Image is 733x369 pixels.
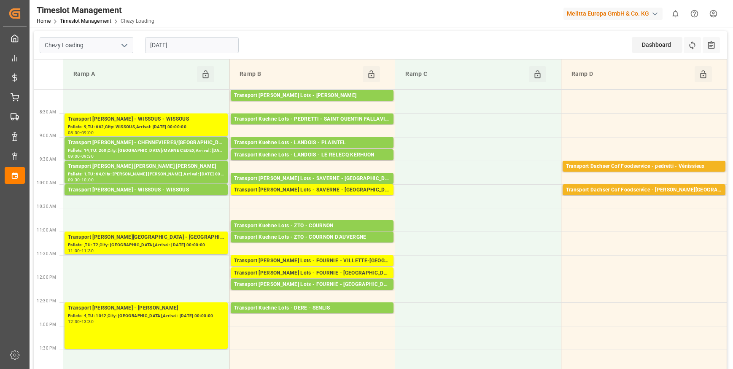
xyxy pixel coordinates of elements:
span: 1:00 PM [40,322,56,327]
div: Pallets: ,TU: 14,City: [GEOGRAPHIC_DATA],[GEOGRAPHIC_DATA]: [DATE] 00:00:00 [234,265,390,272]
span: 11:00 AM [37,228,56,232]
div: Ramp C [402,66,528,82]
div: 11:00 [68,249,80,253]
div: Pallets: ,TU: 72,City: [GEOGRAPHIC_DATA],Arrival: [DATE] 00:00:00 [68,242,224,249]
input: Type to search/select [40,37,133,53]
div: Transport Dachser Cof Foodservice - [PERSON_NAME][GEOGRAPHIC_DATA] [566,186,722,194]
span: 10:30 AM [37,204,56,209]
div: Pallets: ,TU: 16,City: [GEOGRAPHIC_DATA][PERSON_NAME],Arrival: [DATE] 00:00:00 [234,277,390,285]
div: Transport Kuehne Lots - ZTO - COURNON D'AUVERGNE [234,233,390,242]
div: - [80,131,81,135]
span: 1:30 PM [40,346,56,350]
div: 10:00 [81,178,94,182]
div: Pallets: ,TU: 47,City: LE RELECQ KERHUON,Arrival: [DATE] 00:00:00 [234,159,390,167]
div: Ramp D [568,66,695,82]
div: - [80,320,81,323]
div: 08:30 [68,131,80,135]
span: 9:30 AM [40,157,56,162]
span: 10:00 AM [37,180,56,185]
div: Pallets: 5,TU: 986,City: [GEOGRAPHIC_DATA],Arrival: [DATE] 00:00:00 [234,100,390,107]
div: Transport Kuehne Lots - PEDRETTI - SAINT QUENTIN FALLAVIER [234,115,390,124]
div: Transport [PERSON_NAME] Lots - FOURNIE - [GEOGRAPHIC_DATA] [234,280,390,289]
div: Transport [PERSON_NAME] Lots - FOURNIE - [GEOGRAPHIC_DATA][PERSON_NAME] [234,269,390,277]
div: Pallets: 6,TU: 84,City: COURNON D'AUVERGNE,Arrival: [DATE] 00:00:00 [234,242,390,249]
div: Transport [PERSON_NAME] [PERSON_NAME] [PERSON_NAME] [68,162,224,171]
div: Transport [PERSON_NAME] - WISSOUS - WISSOUS [68,115,224,124]
button: show 0 new notifications [666,4,685,23]
div: Transport Kuehne Lots - LANDOIS - PLAINTEL [234,139,390,147]
div: - [80,178,81,182]
div: Transport Kuehne Lots - DERE - SENLIS [234,304,390,312]
div: 09:00 [68,154,80,158]
div: Transport [PERSON_NAME] Lots - SAVERNE - [GEOGRAPHIC_DATA] [234,186,390,194]
span: 12:30 PM [37,299,56,303]
div: Transport [PERSON_NAME] - [PERSON_NAME] [68,304,224,312]
div: Transport [PERSON_NAME] - WISSOUS - WISSOUS [68,186,224,194]
div: - [80,154,81,158]
div: Pallets: 2,TU: ,City: [GEOGRAPHIC_DATA],Arrival: [DATE] 00:00:00 [566,171,722,178]
div: Pallets: 14,TU: 260,City: [GEOGRAPHIC_DATA]/MARNE CEDEX,Arrival: [DATE] 00:00:00 [68,147,224,154]
div: Pallets: 1,TU: 64,City: [PERSON_NAME] [PERSON_NAME],Arrival: [DATE] 00:00:00 [68,171,224,178]
div: Timeslot Management [37,4,154,16]
div: Pallets: 5,TU: 194,City: [GEOGRAPHIC_DATA],Arrival: [DATE] 00:00:00 [234,289,390,296]
button: Help Center [685,4,704,23]
div: Transport [PERSON_NAME][GEOGRAPHIC_DATA] - [GEOGRAPHIC_DATA] [68,233,224,242]
div: Transport [PERSON_NAME] Lots - [PERSON_NAME] [234,92,390,100]
span: 8:30 AM [40,110,56,114]
div: Transport Kuehne Lots - ZTO - COURNON [234,222,390,230]
div: Transport Kuehne Lots - LANDOIS - LE RELECQ KERHUON [234,151,390,159]
div: 09:30 [81,154,94,158]
div: Pallets: 2,TU: ,City: SARREBOURG,Arrival: [DATE] 00:00:00 [234,194,390,202]
button: Melitta Europa GmbH & Co. KG [563,5,666,22]
div: Pallets: 7,TU: 573,City: [GEOGRAPHIC_DATA],Arrival: [DATE] 00:00:00 [234,147,390,154]
div: Transport [PERSON_NAME] Lots - FOURNIE - VILLETTE-[GEOGRAPHIC_DATA] [234,257,390,265]
div: Ramp B [236,66,363,82]
div: Pallets: 9,TU: 662,City: WISSOUS,Arrival: [DATE] 00:00:00 [68,124,224,131]
div: Pallets: 4,TU: 1042,City: [GEOGRAPHIC_DATA],Arrival: [DATE] 00:00:00 [68,312,224,320]
div: Pallets: 1,TU: 56,City: [GEOGRAPHIC_DATA],Arrival: [DATE] 00:00:00 [234,183,390,190]
div: 09:30 [68,178,80,182]
div: Pallets: 2,TU: 112,City: [GEOGRAPHIC_DATA][PERSON_NAME],Arrival: [DATE] 00:00:00 [234,124,390,131]
a: Home [37,18,51,24]
span: 11:30 AM [37,251,56,256]
div: Pallets: 4,TU: 574,City: [GEOGRAPHIC_DATA],Arrival: [DATE] 00:00:00 [234,230,390,237]
div: Transport Dachser Cof Foodservice - pedretti - Vénissieux [566,162,722,171]
div: Melitta Europa GmbH & Co. KG [563,8,663,20]
div: - [80,249,81,253]
a: Timeslot Management [60,18,111,24]
div: 11:30 [81,249,94,253]
div: 12:30 [68,320,80,323]
div: 09:00 [81,131,94,135]
div: Pallets: 2,TU: ,City: WISSOUS,Arrival: [DATE] 00:00:00 [68,194,224,202]
span: 9:00 AM [40,133,56,138]
div: Transport [PERSON_NAME] - CHENNEVIERES/[GEOGRAPHIC_DATA] - [GEOGRAPHIC_DATA]/MARNE CEDEX [68,139,224,147]
div: Dashboard [632,37,682,53]
span: 12:00 PM [37,275,56,280]
div: Ramp A [70,66,197,82]
div: 13:30 [81,320,94,323]
div: Transport [PERSON_NAME] Lots - SAVERNE - [GEOGRAPHIC_DATA] [234,175,390,183]
input: DD-MM-YYYY [145,37,239,53]
button: open menu [118,39,130,52]
div: Pallets: 7,TU: 88,City: [GEOGRAPHIC_DATA],Arrival: [DATE] 00:00:00 [566,194,722,202]
div: Pallets: 1,TU: 209,City: [GEOGRAPHIC_DATA],Arrival: [DATE] 00:00:00 [234,312,390,320]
